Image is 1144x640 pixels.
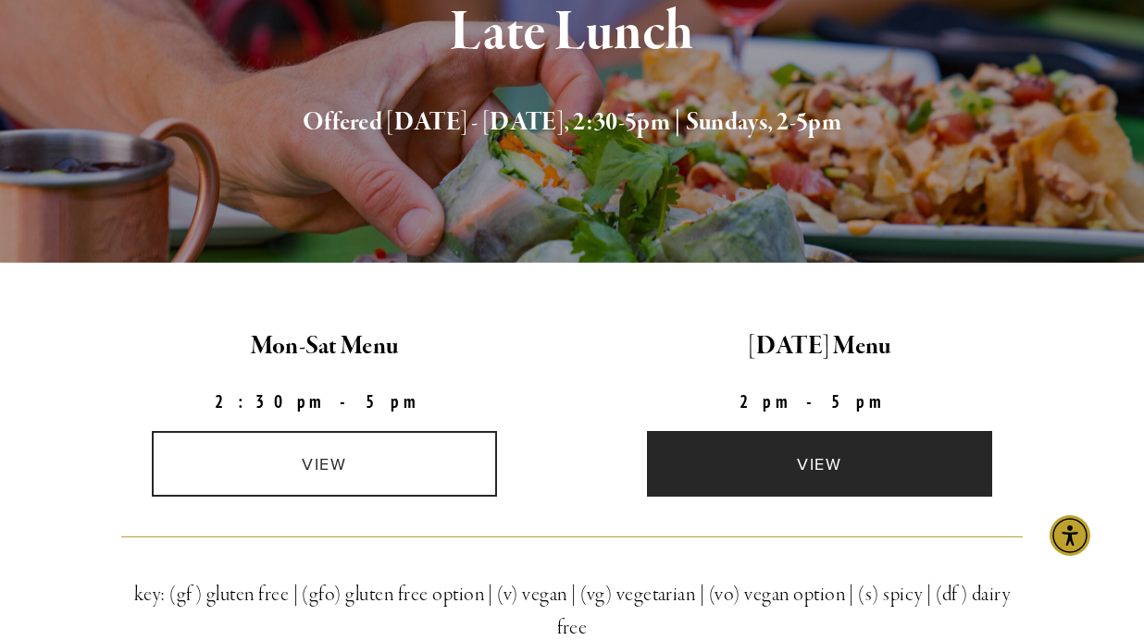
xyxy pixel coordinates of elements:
[588,327,1051,366] h2: [DATE] Menu
[1050,515,1090,556] div: Accessibility Menu
[215,390,435,412] strong: 2:30pm-5pm
[740,390,901,412] strong: 2pm-5pm
[121,104,1023,142] h2: Offered [DATE] - [DATE], 2:30-5pm | Sundays, 2-5pm
[93,327,556,366] h2: Mon-Sat Menu
[152,431,497,497] a: view
[121,3,1023,63] h1: Late Lunch
[647,431,992,497] a: view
